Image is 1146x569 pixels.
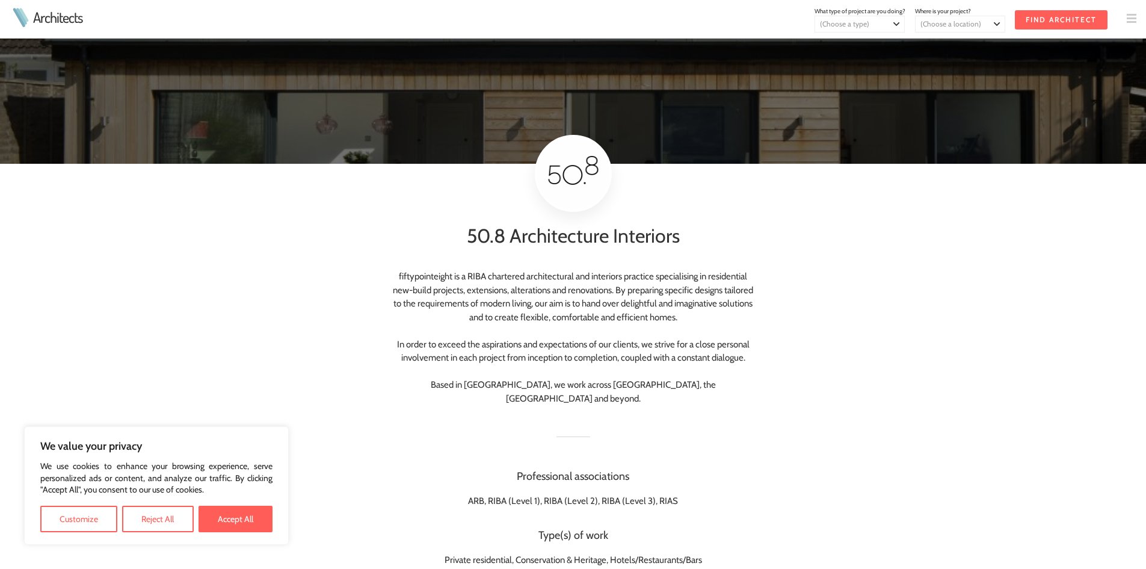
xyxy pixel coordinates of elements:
[389,527,758,544] h3: Type(s) of work
[33,10,82,25] a: Architects
[815,7,905,15] span: What type of project are you doing?
[122,506,193,532] button: Reject All
[389,468,758,485] h3: Professional associations
[1015,10,1107,30] input: Find Architect
[915,7,971,15] span: Where is your project?
[40,506,117,532] button: Customize
[40,461,273,496] p: We use cookies to enhance your browsing experience, serve personalized ads or content, and analyz...
[199,506,273,532] button: Accept All
[389,270,758,424] div: fiftypointeight is a RIBA chartered architectural and interiors practice specialising in resident...
[275,222,872,250] h1: 50.8 Architecture Interiors
[10,8,31,27] img: Architects
[40,439,273,453] p: We value your privacy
